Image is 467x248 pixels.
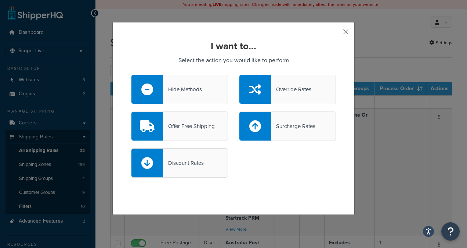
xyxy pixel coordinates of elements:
button: Open Resource Center [441,222,460,241]
div: Surcharge Rates [271,121,315,131]
strong: I want to... [211,39,256,53]
div: Discount Rates [163,158,204,168]
div: Override Rates [271,84,311,95]
p: Select the action you would like to perform [131,55,336,65]
div: Offer Free Shipping [163,121,215,131]
div: Hide Methods [163,84,202,95]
